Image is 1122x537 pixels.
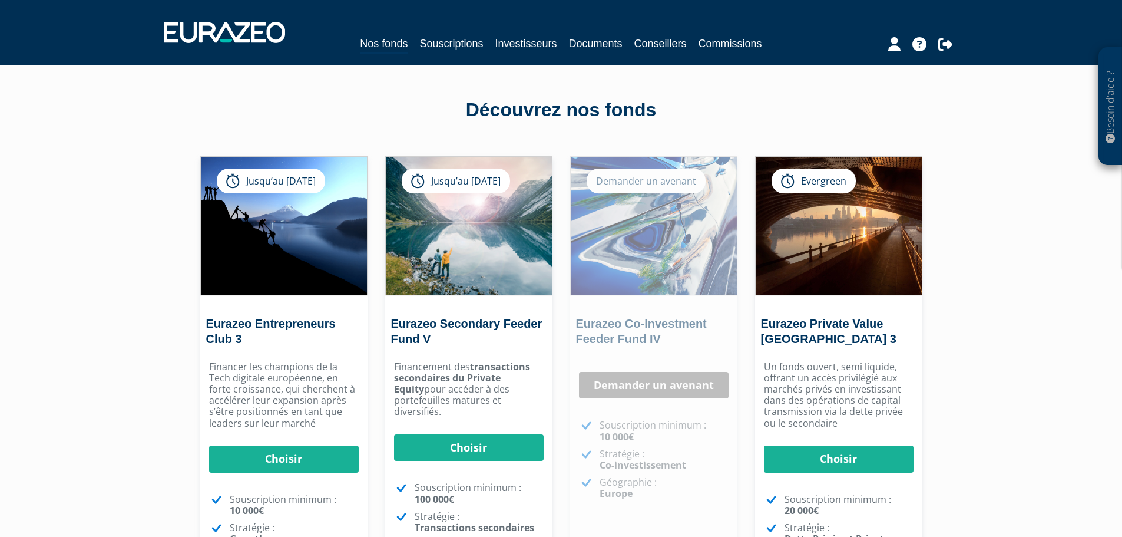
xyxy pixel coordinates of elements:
a: Eurazeo Secondary Feeder Fund V [391,317,542,345]
a: Eurazeo Entrepreneurs Club 3 [206,317,336,345]
strong: 10 000€ [600,430,634,443]
div: Jusqu’au [DATE] [402,169,510,193]
a: Choisir [209,446,359,473]
a: Souscriptions [419,35,483,52]
p: Besoin d'aide ? [1104,54,1117,160]
a: Investisseurs [495,35,557,52]
p: Géographie : [600,477,729,499]
strong: 20 000€ [785,504,819,517]
p: Stratégie : [600,449,729,471]
p: Souscription minimum : [600,420,729,442]
a: Choisir [764,446,914,473]
img: Eurazeo Private Value Europe 3 [756,157,922,295]
p: Financer les champions de la Tech digitale européenne, en forte croissance, qui cherchent à accél... [209,361,359,429]
a: Nos fonds [360,35,408,54]
div: Jusqu’au [DATE] [217,169,325,193]
p: Stratégie : [415,511,544,533]
a: Eurazeo Co-Investment Feeder Fund IV [576,317,707,345]
strong: Transactions secondaires [415,521,534,534]
a: Choisir [394,434,544,462]
img: 1732889491-logotype_eurazeo_blanc_rvb.png [164,22,285,43]
strong: transactions secondaires du Private Equity [394,360,530,396]
a: Eurazeo Private Value [GEOGRAPHIC_DATA] 3 [761,317,896,345]
p: Financement des pour accéder à des portefeuilles matures et diversifiés. [394,361,544,418]
img: Eurazeo Co-Investment Feeder Fund IV [571,157,737,295]
a: Commissions [699,35,762,52]
p: Souscription minimum : [415,482,544,505]
p: Souscription minimum : [785,494,914,516]
div: Découvrez nos fonds [226,97,897,124]
strong: 10 000€ [230,504,264,517]
strong: 100 000€ [415,493,454,506]
div: Evergreen [772,169,856,193]
strong: Europe [600,487,633,500]
strong: Co-investissement [600,459,686,472]
p: Un fonds ouvert, semi liquide, offrant un accès privilégié aux marchés privés en investissant dan... [764,361,914,429]
img: Eurazeo Entrepreneurs Club 3 [201,157,367,295]
a: Documents [569,35,623,52]
a: Demander un avenant [579,372,729,399]
img: Eurazeo Secondary Feeder Fund V [386,157,552,295]
a: Conseillers [634,35,687,52]
p: Souscription minimum : [230,494,359,516]
div: Demander un avenant [587,169,706,193]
